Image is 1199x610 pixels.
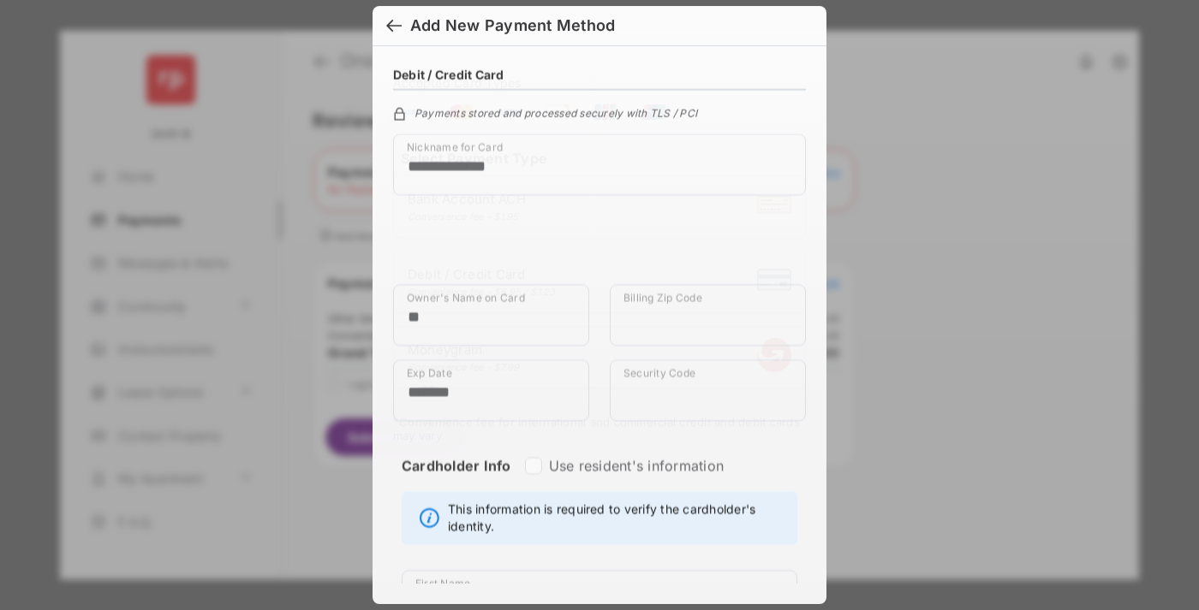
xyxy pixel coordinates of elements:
div: Add New Payment Method [410,16,615,35]
label: Use resident's information [549,458,724,475]
div: Payments stored and processed securely with TLS / PCI [393,104,806,120]
h4: Debit / Credit Card [393,68,504,82]
iframe: Credit card field [393,210,806,285]
span: This information is required to verify the cardholder's identity. [448,501,788,536]
strong: Cardholder Info [402,458,511,506]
